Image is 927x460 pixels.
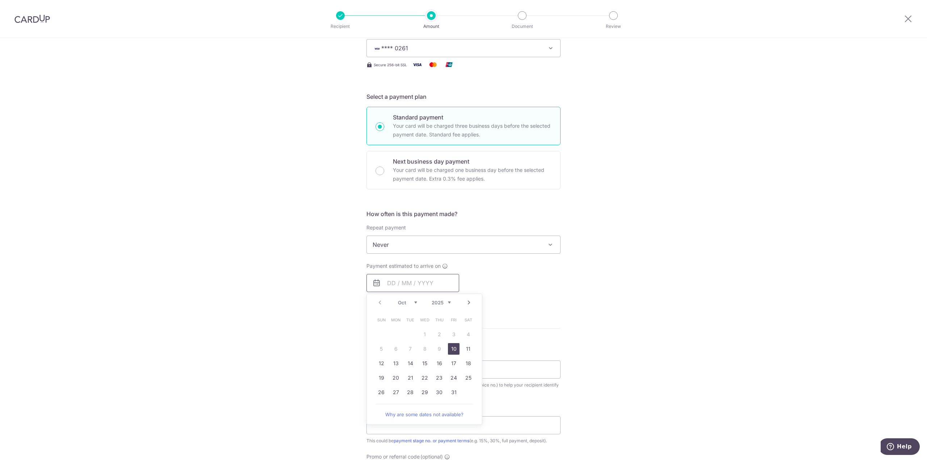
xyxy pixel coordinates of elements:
[448,314,460,326] span: Friday
[393,157,551,166] p: Next business day payment
[14,14,50,23] img: CardUp
[462,358,474,369] a: 18
[433,358,445,369] a: 16
[404,314,416,326] span: Tuesday
[410,60,424,69] img: Visa
[393,166,551,183] p: Your card will be charged one business day before the selected payment date. Extra 0.3% fee applies.
[881,438,920,456] iframe: Opens a widget where you can find more information
[448,358,460,369] a: 17
[376,387,387,398] a: 26
[587,23,640,30] p: Review
[366,274,459,292] input: DD / MM / YYYY
[366,92,561,101] h5: Select a payment plan
[419,372,431,384] a: 22
[390,358,402,369] a: 13
[433,314,445,326] span: Thursday
[433,372,445,384] a: 23
[448,387,460,398] a: 31
[419,314,431,326] span: Wednesday
[374,62,407,68] span: Secure 256-bit SSL
[419,358,431,369] a: 15
[390,387,402,398] a: 27
[495,23,549,30] p: Document
[433,387,445,398] a: 30
[390,314,402,326] span: Monday
[376,314,387,326] span: Sunday
[366,236,561,254] span: Never
[366,224,406,231] label: Repeat payment
[366,210,561,218] h5: How often is this payment made?
[367,236,560,253] span: Never
[366,437,561,444] div: This could be (e.g. 15%, 30%, full payment, deposit).
[393,122,551,139] p: Your card will be charged three business days before the selected payment date. Standard fee appl...
[462,314,474,326] span: Saturday
[376,358,387,369] a: 12
[366,262,441,270] span: Payment estimated to arrive on
[404,23,458,30] p: Amount
[314,23,367,30] p: Recipient
[376,407,473,422] a: Why are some dates not available?
[462,372,474,384] a: 25
[376,372,387,384] a: 19
[426,60,440,69] img: Mastercard
[393,113,551,122] p: Standard payment
[404,387,416,398] a: 28
[394,438,469,443] a: payment stage no. or payment terms
[448,343,460,355] a: 10
[373,46,381,51] img: VISA
[404,372,416,384] a: 21
[390,372,402,384] a: 20
[462,343,474,355] a: 11
[465,298,473,307] a: Next
[419,387,431,398] a: 29
[404,358,416,369] a: 14
[448,372,460,384] a: 24
[442,60,456,69] img: Union Pay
